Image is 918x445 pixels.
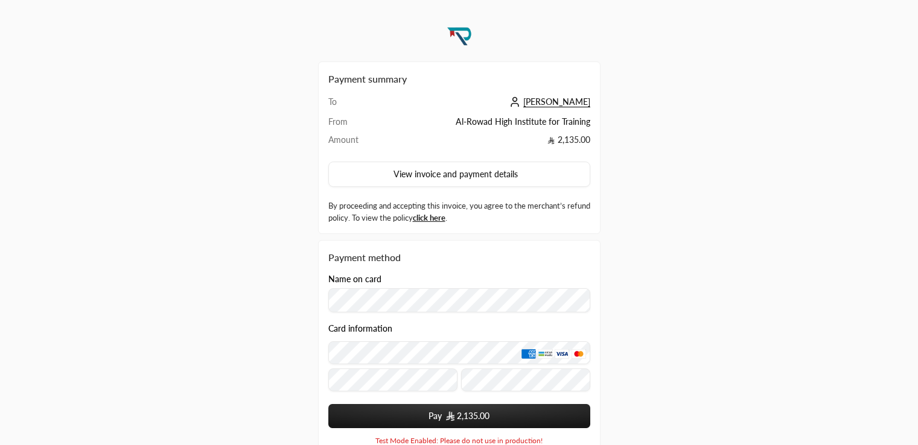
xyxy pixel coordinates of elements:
td: Al-Rowad High Institute for Training [376,116,590,134]
input: Expiry date [328,368,457,391]
input: CVC [461,368,590,391]
a: [PERSON_NAME] [506,96,590,107]
div: Name on card [328,274,590,312]
img: AMEX [521,349,536,359]
td: To [328,96,376,116]
button: Pay SAR2,135.00 [328,404,590,428]
td: 2,135.00 [376,134,590,152]
input: Credit Card [328,341,590,364]
img: Visa [555,349,569,359]
td: From [328,116,376,134]
label: Name on card [328,274,381,284]
div: Payment method [328,250,590,265]
h2: Payment summary [328,72,590,86]
label: By proceeding and accepting this invoice, you agree to the merchant’s refund policy. To view the ... [328,200,590,224]
img: MasterCard [572,349,586,359]
td: Amount [328,134,376,152]
img: MADA [538,349,552,359]
img: SAR [446,411,454,421]
a: click here [413,213,445,222]
button: View invoice and payment details [328,162,590,187]
img: Company Logo [443,19,476,52]
legend: Card information [328,324,392,333]
span: [PERSON_NAME] [523,96,590,107]
span: 2,135.00 [457,410,489,422]
div: Card information [328,324,590,396]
